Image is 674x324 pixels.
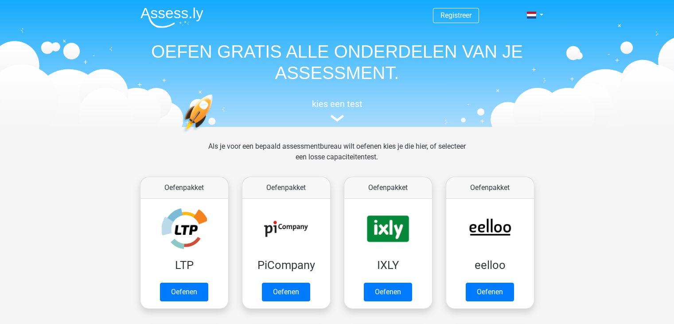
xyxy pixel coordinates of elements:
img: oefenen [182,94,247,174]
div: Als je voor een bepaald assessmentbureau wilt oefenen kies je die hier, of selecteer een losse ca... [201,141,473,173]
a: Oefenen [364,283,412,301]
img: assessment [331,115,344,122]
img: Assessly [140,7,203,28]
a: Oefenen [160,283,208,301]
a: Registreer [440,11,471,20]
a: Oefenen [262,283,310,301]
h1: OEFEN GRATIS ALLE ONDERDELEN VAN JE ASSESSMENT. [133,41,541,83]
a: Oefenen [466,283,514,301]
h5: kies een test [133,99,541,109]
a: kies een test [133,99,541,122]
